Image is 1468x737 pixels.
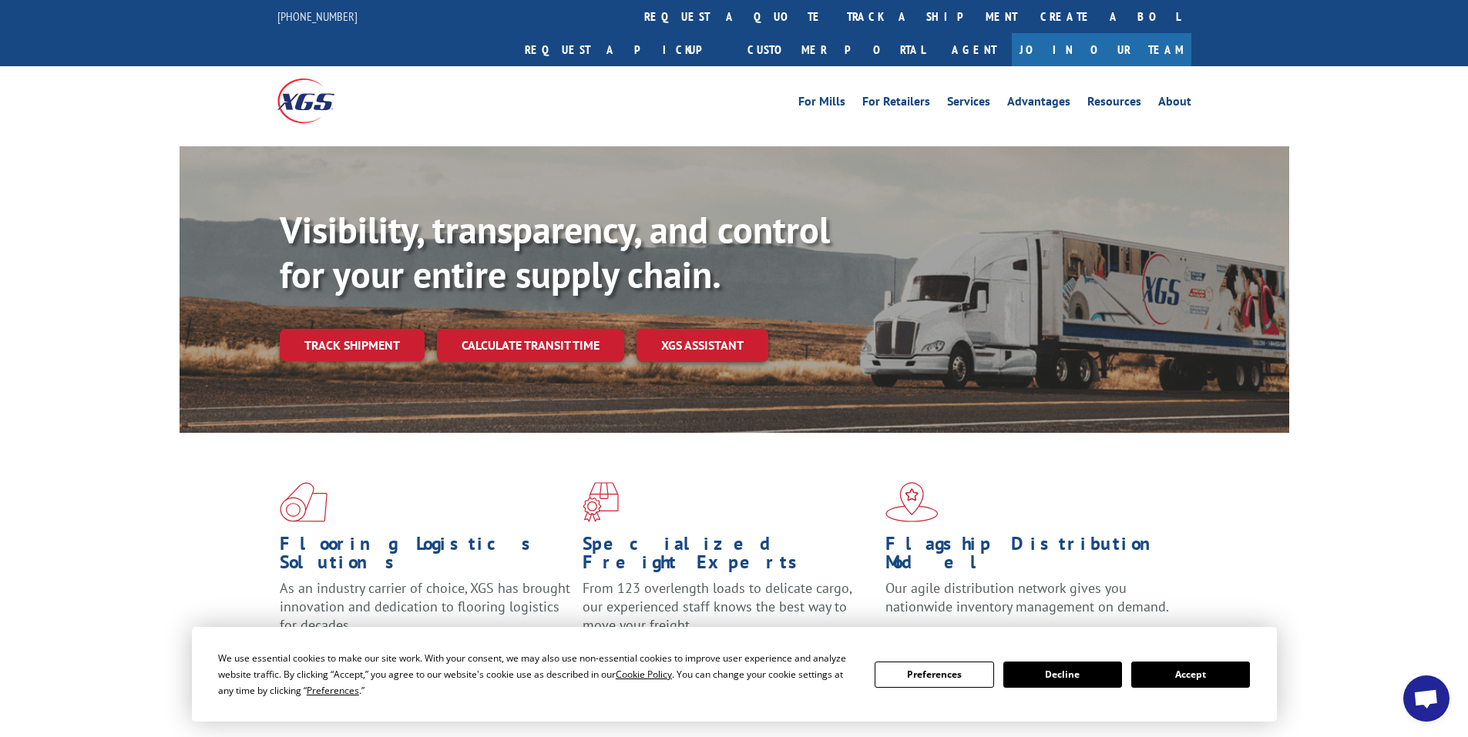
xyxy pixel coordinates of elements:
a: For Retailers [862,95,930,112]
a: Services [947,95,990,112]
span: Cookie Policy [616,668,672,681]
a: Advantages [1007,95,1070,112]
a: XGS ASSISTANT [637,329,768,362]
a: Resources [1087,95,1141,112]
button: Decline [1003,662,1122,688]
div: Open chat [1403,675,1450,722]
div: We use essential cookies to make our site work. With your consent, we may also use non-essential ... [218,650,856,698]
img: xgs-icon-focused-on-flooring-red [583,482,619,522]
a: Request a pickup [513,33,736,66]
a: Join Our Team [1012,33,1191,66]
a: Customer Portal [736,33,936,66]
h1: Flooring Logistics Solutions [280,534,571,579]
h1: Specialized Freight Experts [583,534,874,579]
a: For Mills [798,95,845,112]
b: Visibility, transparency, and control for your entire supply chain. [280,206,830,298]
button: Accept [1131,662,1250,688]
a: Agent [936,33,1012,66]
p: From 123 overlength loads to delicate cargo, our experienced staff knows the best way to move you... [583,579,874,648]
a: About [1158,95,1191,112]
a: Calculate transit time [437,329,624,362]
div: Cookie Consent Prompt [192,627,1277,722]
span: Our agile distribution network gives you nationwide inventory management on demand. [885,579,1169,615]
a: Track shipment [280,329,425,361]
h1: Flagship Distribution Model [885,534,1177,579]
a: [PHONE_NUMBER] [277,8,358,24]
span: As an industry carrier of choice, XGS has brought innovation and dedication to flooring logistics... [280,579,570,634]
span: Preferences [307,684,359,697]
img: xgs-icon-total-supply-chain-intelligence-red [280,482,328,522]
img: xgs-icon-flagship-distribution-model-red [885,482,939,522]
button: Preferences [875,662,993,688]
